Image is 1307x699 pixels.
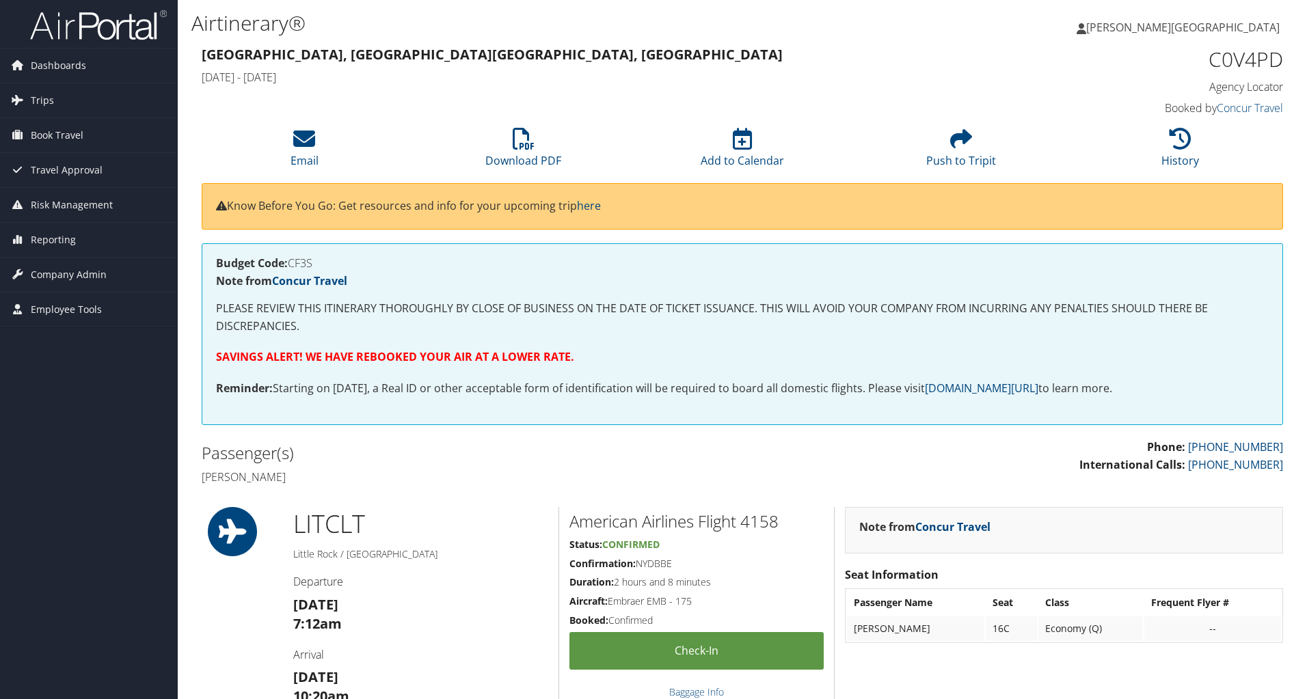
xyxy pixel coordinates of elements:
[216,273,347,288] strong: Note from
[1188,439,1283,454] a: [PHONE_NUMBER]
[569,594,824,608] h5: Embraer EMB - 175
[293,574,548,589] h4: Departure
[569,538,602,551] strong: Status:
[1151,622,1274,635] div: --
[293,595,338,614] strong: [DATE]
[1028,100,1283,115] h4: Booked by
[1147,439,1185,454] strong: Phone:
[216,258,1269,269] h4: CF3S
[701,135,784,168] a: Add to Calendar
[569,557,824,571] h5: NYDBBE
[293,507,548,541] h1: LIT CLT
[569,594,608,607] strong: Aircraft:
[202,441,732,465] h2: Passenger(s)
[216,256,288,271] strong: Budget Code:
[602,538,660,551] span: Confirmed
[291,135,319,168] a: Email
[1079,457,1185,472] strong: International Calls:
[986,590,1036,615] th: Seat
[1086,20,1280,35] span: [PERSON_NAME][GEOGRAPHIC_DATA]
[31,49,86,83] span: Dashboards
[31,258,107,292] span: Company Admin
[31,223,76,257] span: Reporting
[925,381,1038,396] a: [DOMAIN_NAME][URL]
[293,647,548,662] h4: Arrival
[202,70,1008,85] h4: [DATE] - [DATE]
[669,685,724,698] a: Baggage Info
[1144,590,1281,615] th: Frequent Flyer #
[569,614,824,627] h5: Confirmed
[293,668,338,686] strong: [DATE]
[31,83,54,118] span: Trips
[1188,457,1283,472] a: [PHONE_NUMBER]
[216,300,1269,335] p: PLEASE REVIEW THIS ITINERARY THOROUGHLY BY CLOSE OF BUSINESS ON THE DATE OF TICKET ISSUANCE. THIS...
[915,519,991,534] a: Concur Travel
[31,153,103,187] span: Travel Approval
[1028,79,1283,94] h4: Agency Locator
[272,273,347,288] a: Concur Travel
[216,349,574,364] strong: SAVINGS ALERT! WE HAVE REBOOKED YOUR AIR AT A LOWER RATE.
[1038,616,1143,641] td: Economy (Q)
[569,632,824,670] a: Check-in
[31,118,83,152] span: Book Travel
[847,590,984,615] th: Passenger Name
[859,519,991,534] strong: Note from
[30,9,167,41] img: airportal-logo.png
[1077,7,1293,48] a: [PERSON_NAME][GEOGRAPHIC_DATA]
[191,9,926,38] h1: Airtinerary®
[1217,100,1283,115] a: Concur Travel
[293,614,342,633] strong: 7:12am
[202,469,732,484] h4: [PERSON_NAME]
[202,45,783,64] strong: [GEOGRAPHIC_DATA], [GEOGRAPHIC_DATA] [GEOGRAPHIC_DATA], [GEOGRAPHIC_DATA]
[569,557,636,570] strong: Confirmation:
[216,197,1269,215] p: Know Before You Go: Get resources and info for your upcoming trip
[1161,135,1199,168] a: History
[1038,590,1143,615] th: Class
[847,616,984,641] td: [PERSON_NAME]
[926,135,996,168] a: Push to Tripit
[485,135,561,168] a: Download PDF
[1028,45,1283,74] h1: C0V4PD
[31,292,102,327] span: Employee Tools
[31,188,113,222] span: Risk Management
[577,198,601,213] a: here
[293,547,548,561] h5: Little Rock / [GEOGRAPHIC_DATA]
[216,380,1269,398] p: Starting on [DATE], a Real ID or other acceptable form of identification will be required to boar...
[569,575,824,589] h5: 2 hours and 8 minutes
[569,614,608,627] strong: Booked:
[216,381,273,396] strong: Reminder:
[569,575,614,588] strong: Duration:
[845,567,939,582] strong: Seat Information
[986,616,1036,641] td: 16C
[569,510,824,533] h2: American Airlines Flight 4158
